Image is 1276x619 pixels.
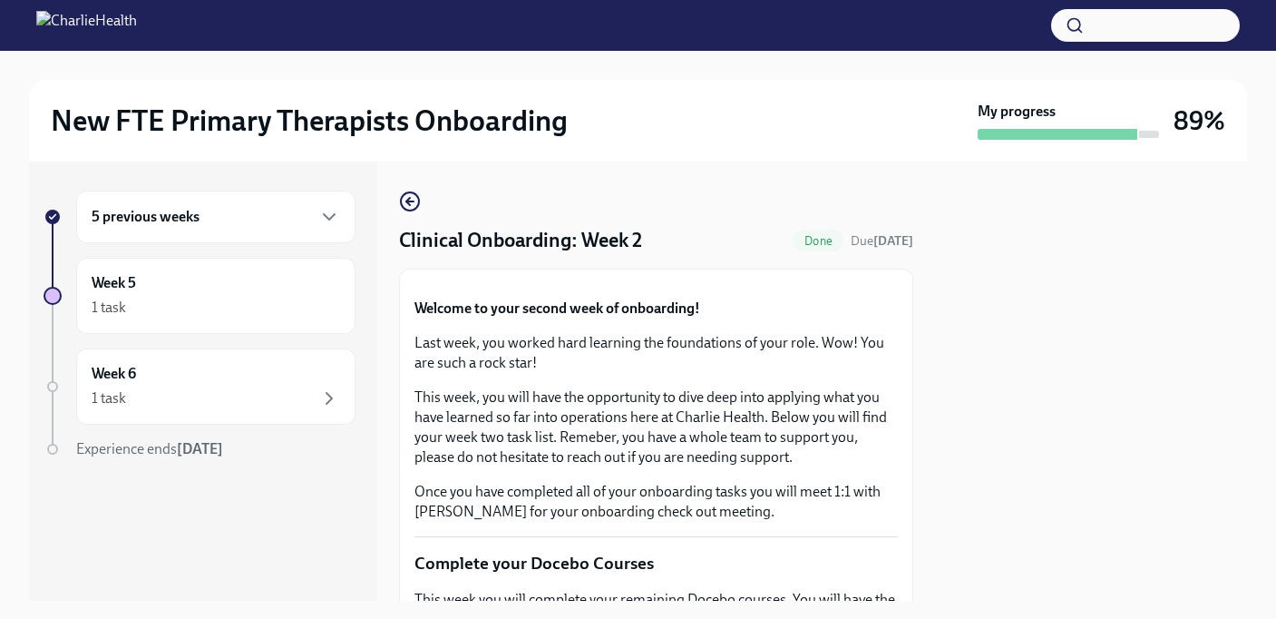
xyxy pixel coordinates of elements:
a: Week 51 task [44,258,356,334]
h6: Week 6 [92,364,136,384]
h6: Week 5 [92,273,136,293]
p: Once you have completed all of your onboarding tasks you will meet 1:1 with [PERSON_NAME] for you... [414,482,898,522]
div: 5 previous weeks [76,191,356,243]
span: September 6th, 2025 10:00 [851,232,913,250]
p: Complete your Docebo Courses [414,552,898,575]
strong: Welcome to your second week of onboarding! [414,300,700,317]
h4: Clinical Onboarding: Week 2 [399,227,642,254]
div: 1 task [92,298,126,318]
span: Due [851,233,913,249]
h6: 5 previous weeks [92,207,200,227]
strong: [DATE] [873,233,913,249]
p: Last week, you worked hard learning the foundations of your role. Wow! You are such a rock star! [414,333,898,373]
strong: [DATE] [177,440,223,457]
a: Week 61 task [44,349,356,425]
h2: New FTE Primary Therapists Onboarding [51,103,568,139]
div: 1 task [92,388,126,408]
h3: 89% [1174,104,1225,137]
img: CharlieHealth [36,11,137,40]
span: Done [794,234,843,248]
strong: My progress [978,102,1056,122]
span: Experience ends [76,440,223,457]
p: This week, you will have the opportunity to dive deep into applying what you have learned so far ... [414,388,898,467]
